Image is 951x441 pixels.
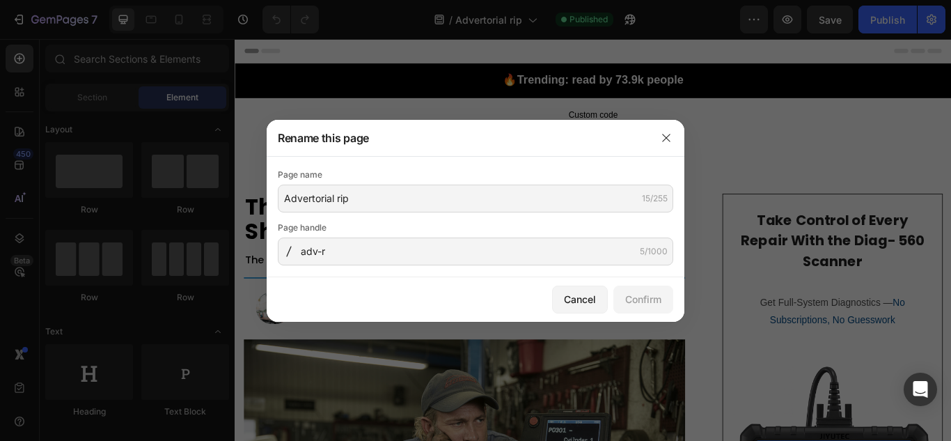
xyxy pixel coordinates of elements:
button: Confirm [613,286,673,314]
strong: 🔥Trending: read by 73.9k people [313,40,524,55]
div: 15/255 [642,192,668,205]
img: gempages_573997155069461355-717f1cfc-283e-49e0-b898-5d14d780c172.jpg [24,295,66,332]
div: Page name [278,168,673,182]
strong: [PERSON_NAME]. N [92,297,200,309]
div: Confirm [625,292,661,307]
span: No Subscriptions, No Guesswork [623,302,780,334]
span: The $2,000 diagnostic power the pros use but without the price tag, apps, or BS. [12,249,492,265]
strong: The One Tool Every Serious DIYer Should Have [12,178,439,242]
strong: Take Control of Every Repair With the Diag- 560 Scanner [589,200,803,270]
span: By [79,297,92,309]
div: 5/1000 [640,245,668,258]
div: Open Intercom Messenger [904,373,937,406]
button: Cancel [552,286,608,314]
p: Get Full-System Diagnostics — [579,298,815,339]
div: Cancel [564,292,596,307]
div: Page handle [278,221,673,235]
h3: Rename this page [278,130,369,146]
span: [DATE] (2 minute read) [79,318,192,330]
